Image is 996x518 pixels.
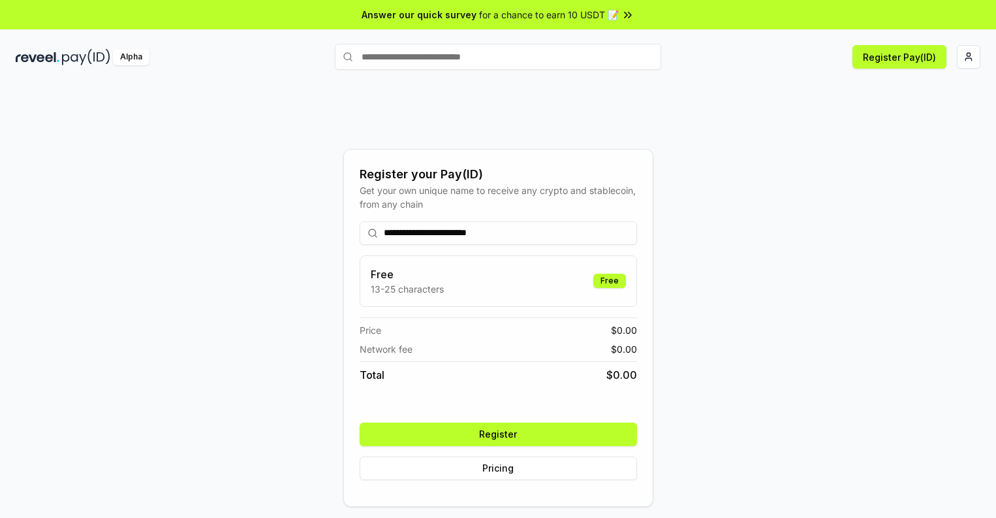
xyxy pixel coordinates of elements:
[371,282,444,296] p: 13-25 characters
[360,323,381,337] span: Price
[852,45,946,69] button: Register Pay(ID)
[362,8,476,22] span: Answer our quick survey
[611,342,637,356] span: $ 0.00
[62,49,110,65] img: pay_id
[371,267,444,282] h3: Free
[611,323,637,337] span: $ 0.00
[360,342,412,356] span: Network fee
[360,367,384,383] span: Total
[606,367,637,383] span: $ 0.00
[113,49,149,65] div: Alpha
[360,423,637,446] button: Register
[360,457,637,480] button: Pricing
[593,274,626,288] div: Free
[360,184,637,211] div: Get your own unique name to receive any crypto and stablecoin, from any chain
[360,165,637,184] div: Register your Pay(ID)
[479,8,619,22] span: for a chance to earn 10 USDT 📝
[16,49,59,65] img: reveel_dark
